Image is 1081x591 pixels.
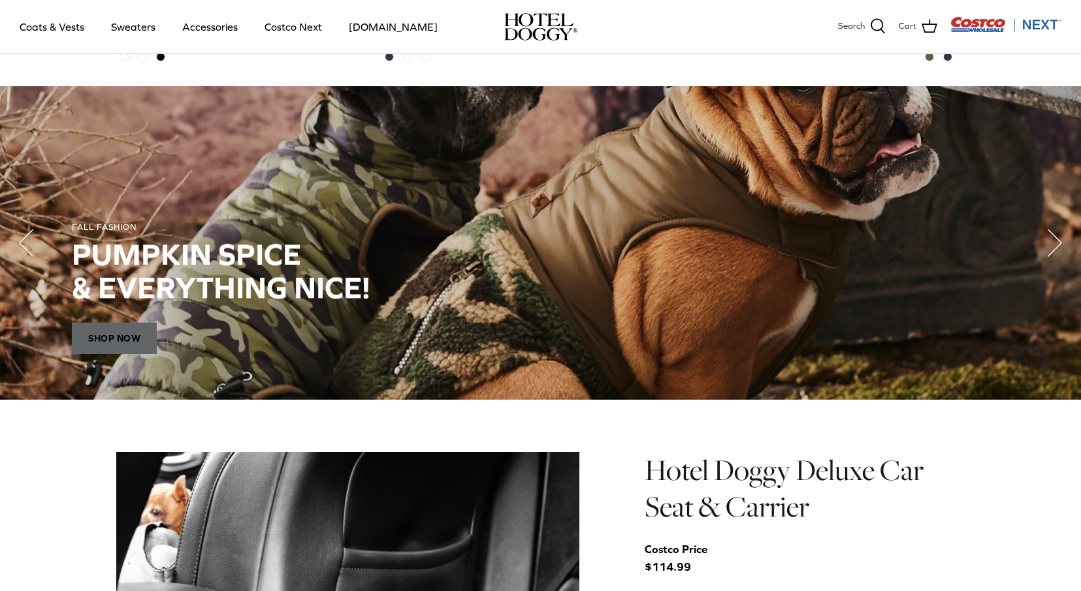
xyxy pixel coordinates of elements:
[8,5,96,49] a: Coats & Vests
[950,16,1061,33] img: Costco Next
[645,541,720,576] span: $114.99
[337,5,449,49] a: [DOMAIN_NAME]
[950,25,1061,35] a: Visit Costco Next
[72,222,1009,233] div: FALL FASHION
[1029,217,1081,269] button: Next
[645,452,965,526] h1: Hotel Doggy Deluxe Car Seat & Carrier
[504,13,577,40] a: hoteldoggy.com hoteldoggycom
[253,5,334,49] a: Costco Next
[838,20,865,33] span: Search
[99,5,167,49] a: Sweaters
[899,20,916,33] span: Cart
[72,323,157,354] span: SHOP NOW
[170,5,250,49] a: Accessories
[72,238,1009,304] h2: PUMPKIN SPICE & EVERYTHING NICE!
[645,541,707,558] div: Costco Price
[838,18,886,35] a: Search
[899,18,937,35] a: Cart
[504,13,577,40] img: hoteldoggycom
